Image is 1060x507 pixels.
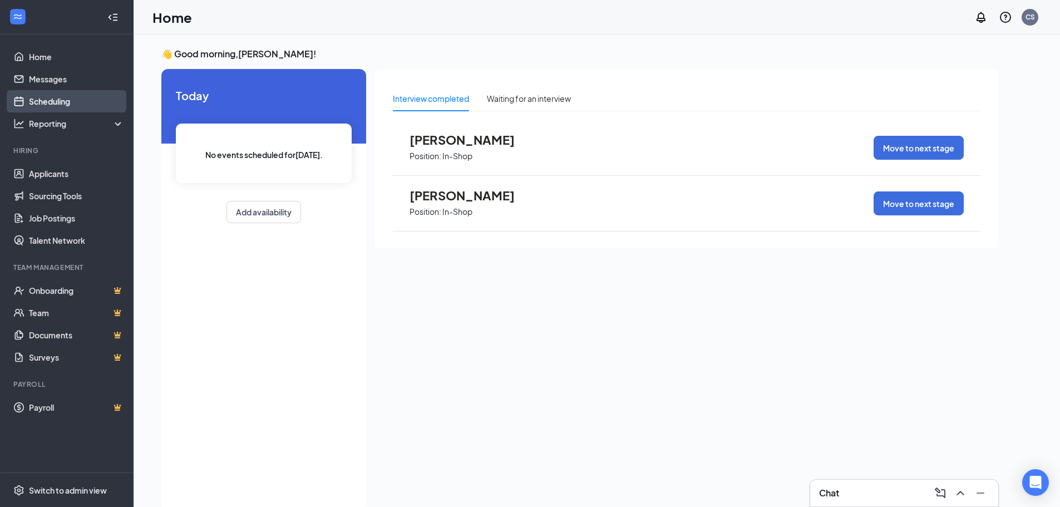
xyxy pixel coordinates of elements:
[176,87,352,104] span: Today
[29,118,125,129] div: Reporting
[29,229,124,252] a: Talent Network
[1026,12,1035,22] div: CS
[13,146,122,155] div: Hiring
[974,486,987,500] svg: Minimize
[29,302,124,324] a: TeamCrown
[29,485,107,496] div: Switch to admin view
[205,149,323,161] span: No events scheduled for [DATE] .
[999,11,1012,24] svg: QuestionInfo
[13,263,122,272] div: Team Management
[13,118,24,129] svg: Analysis
[974,11,988,24] svg: Notifications
[819,487,839,499] h3: Chat
[226,201,301,223] button: Add availability
[107,12,119,23] svg: Collapse
[29,396,124,419] a: PayrollCrown
[29,68,124,90] a: Messages
[1022,469,1049,496] div: Open Intercom Messenger
[29,46,124,68] a: Home
[29,163,124,185] a: Applicants
[13,380,122,389] div: Payroll
[954,486,967,500] svg: ChevronUp
[152,8,192,27] h1: Home
[13,485,24,496] svg: Settings
[29,279,124,302] a: OnboardingCrown
[12,11,23,22] svg: WorkstreamLogo
[931,484,949,502] button: ComposeMessage
[29,207,124,229] a: Job Postings
[29,346,124,368] a: SurveysCrown
[29,324,124,346] a: DocumentsCrown
[29,90,124,112] a: Scheduling
[972,484,989,502] button: Minimize
[951,484,969,502] button: ChevronUp
[934,486,947,500] svg: ComposeMessage
[29,185,124,207] a: Sourcing Tools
